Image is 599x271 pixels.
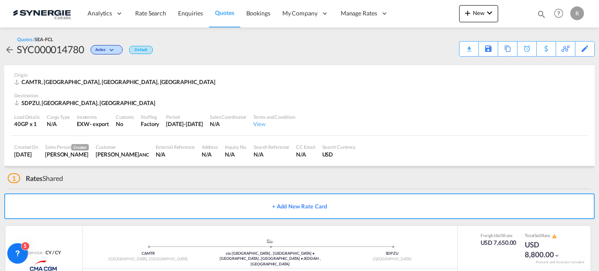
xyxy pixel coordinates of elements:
div: Freight Rate [481,232,517,238]
div: 40GP x 1 [14,120,40,128]
div: Destination [14,92,585,99]
md-icon: icon-chevron-down [108,48,118,53]
span: New [463,9,495,16]
div: EXW [77,120,90,128]
div: N/A [225,151,247,158]
div: Inquiry No. [225,144,247,150]
button: icon-alert [551,233,557,239]
div: Terms and Condition [253,114,295,120]
span: Manage Rates [341,9,377,18]
div: No [116,120,134,128]
span: Analytics [88,9,112,18]
div: CAMTR, Montreal, QC, Americas [14,78,218,86]
div: N/A [202,151,218,158]
div: Customs [116,114,134,120]
span: Active [95,47,108,55]
button: icon-plus 400-fgNewicon-chevron-down [459,5,498,22]
span: SEA-FCL [35,36,53,42]
div: Change Status Here [84,42,125,56]
div: USD [322,151,356,158]
div: R [570,6,584,20]
div: CY / CY [43,249,61,256]
span: ANC [139,152,149,157]
div: External Reference [156,144,195,150]
div: Default [129,46,153,54]
div: icon-arrow-left [4,42,17,56]
div: N/A [47,120,70,128]
div: Change Status Here [91,45,123,54]
span: 1 [8,173,20,183]
div: SDPZU [331,251,453,256]
div: Created On [14,144,38,150]
span: Rates [26,174,43,182]
span: Enquiries [178,9,203,17]
div: View [253,120,295,128]
div: Save As Template [479,42,498,56]
span: Rate Search [135,9,166,17]
div: USD 7,650.00 [481,238,517,247]
div: Customer [96,144,148,150]
img: 1f56c880d42311ef80fc7dca854c8e59.png [13,4,71,23]
div: SYC000014780 [17,42,84,56]
div: 30 Sep 2025 [166,120,203,128]
div: CAMTR [87,251,209,256]
div: CC Email [296,144,315,150]
div: Period [166,114,203,120]
div: Sales Coordinator [210,114,246,120]
div: USD 8,800.00 [525,240,568,260]
div: Load Details [14,114,40,120]
md-icon: icon-arrow-left [4,45,15,55]
div: icon-magnify [537,9,546,22]
div: Stuffing [141,114,159,120]
div: Origin [14,72,585,78]
md-icon: icon-plus 400-fg [463,8,473,18]
span: Creator [71,144,89,151]
div: Total Rate [525,232,568,239]
div: Search Currency [322,144,356,150]
div: [GEOGRAPHIC_DATA], [GEOGRAPHIC_DATA] [87,256,209,262]
div: Quote PDF is not available at this time [464,42,474,49]
div: [GEOGRAPHIC_DATA] [331,256,453,262]
span: Help [551,6,566,21]
div: SDPZU, Port Sudan, Asia Pacific [14,99,157,107]
md-icon: icon-chevron-down [484,8,495,18]
div: Search Reference [254,144,289,150]
div: Factory Stuffing [141,120,159,128]
div: 15 Sep 2025 [14,151,38,158]
span: Quotes [215,9,234,16]
div: N/A [254,151,289,158]
md-icon: assets/icons/custom/ship-fill.svg [265,239,275,243]
div: Incoterms [77,114,109,120]
span: Bookings [246,9,270,17]
div: Sales Person [45,144,89,151]
div: Shared [8,174,63,183]
div: Help [551,6,570,21]
div: Remark and Inclusion included [529,260,590,265]
div: Quotes /SEA-FCL [17,36,53,42]
span: CAMTR, [GEOGRAPHIC_DATA], [GEOGRAPHIC_DATA], [GEOGRAPHIC_DATA] [21,78,215,85]
div: Cargo Type [47,114,70,120]
span: Service: [27,249,43,256]
div: Rosa Ho [45,151,89,158]
md-icon: icon-alert [552,234,557,239]
div: - export [90,120,109,128]
md-icon: icon-chevron-down [554,253,560,259]
span: My Company [282,9,318,18]
div: N/A [210,120,246,128]
span: Sell [496,233,503,238]
span: Sell [535,233,542,238]
div: N/A [296,151,315,158]
div: N/A [156,151,195,158]
div: via [GEOGRAPHIC_DATA] , [GEOGRAPHIC_DATA] • [GEOGRAPHIC_DATA] , [GEOGRAPHIC_DATA] • JEDDAH , [GEO... [209,251,331,267]
md-icon: icon-download [464,43,474,49]
div: Address [202,144,218,150]
md-icon: icon-magnify [537,9,546,19]
button: + Add New Rate Card [4,193,595,219]
div: Ammar Albaiti [96,151,148,158]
